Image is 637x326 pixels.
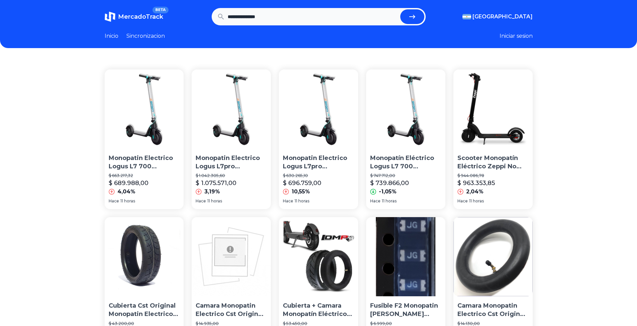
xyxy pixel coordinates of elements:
p: Monopatín Eléctrico Logus L7 700 [PERSON_NAME] No Xiaomi Foton 6 Cuo [370,154,441,171]
span: 11 horas [295,198,309,204]
p: Camara Monopatin Electrico Cst Original 10 X 2 [PERSON_NAME] [457,302,529,318]
span: Hace [457,198,468,204]
p: -1,05% [379,188,397,196]
p: $ 663.217,32 [109,173,180,178]
img: Monopatin Electrico Logus L7pro 700watts No Xiaomi Fot 6 Cu [279,69,358,149]
a: Monopatín Eléctrico Logus L7 700 Watts No Xiaomi Foton 6 CuoMonopatín Eléctrico Logus L7 700 [PER... [366,69,445,209]
p: $ 1.042.305,60 [196,173,267,178]
span: Hace [196,198,206,204]
img: Cubierta + Camara Monopatín Eléctrico Cst 8,5 Xiaomi Foston [279,217,358,296]
p: 3,19% [204,188,220,196]
span: 11 horas [120,198,135,204]
img: Camara Monopatin Electrico Cst Original 10 X 2 Xiaomi Foston [453,217,533,296]
span: BETA [152,7,168,13]
a: Sincronizacion [126,32,165,40]
p: 10,55% [292,188,310,196]
img: Fusible F2 Monopatin Xiaomi Mijia M365 [366,217,445,296]
span: Hace [283,198,293,204]
p: $ 1.075.571,00 [196,178,236,188]
p: $ 747.712,00 [370,173,441,178]
p: Fusible F2 Monopatin [PERSON_NAME] M365 [370,302,441,318]
p: $ 689.988,00 [109,178,148,188]
a: Monopatin Electrico Logus L7 700 Watts No Xiaomi FotonMonopatin Electrico Logus L7 700 [PERSON_NA... [105,69,184,209]
span: 11 horas [469,198,484,204]
p: 2,04% [466,188,484,196]
button: [GEOGRAPHIC_DATA] [462,13,533,21]
p: $ 696.759,00 [283,178,321,188]
button: Iniciar sesion [500,32,533,40]
a: Monopatin Electrico Logus L7pro 700watts No Xiaomi FotonMonopatin Electrico Logus L7pro 700watts ... [192,69,271,209]
span: MercadoTrack [118,13,163,20]
img: Monopatin Electrico Logus L7pro 700watts No Xiaomi Foton [192,69,271,149]
p: Scooter Monopatín Eléctrico Zeppi No Xiaomi Ninebot Cecotec [457,154,529,171]
p: $ 944.086,78 [457,173,529,178]
p: Monopatin Electrico Logus L7pro 700watts No Xiaomi Fot 6 Cu [283,154,354,171]
img: Scooter Monopatín Eléctrico Zeppi No Xiaomi Ninebot Cecotec [453,69,533,149]
a: Scooter Monopatín Eléctrico Zeppi No Xiaomi Ninebot CecotecScooter Monopatín Eléctrico Zeppi No X... [453,69,533,209]
p: Monopatin Electrico Logus L7pro 700watts No Xiaomi Foton [196,154,267,171]
p: $ 963.353,85 [457,178,495,188]
a: Monopatin Electrico Logus L7pro 700watts No Xiaomi Fot 6 CuMonopatin Electrico Logus L7pro 700wat... [279,69,358,209]
p: $ 630.265,10 [283,173,354,178]
p: Monopatin Electrico Logus L7 700 [PERSON_NAME] No Xiaomi Foton [109,154,180,171]
a: Inicio [105,32,118,40]
span: 11 horas [207,198,222,204]
p: Cubierta + Camara Monopatín Eléctrico Cst 8,5 [PERSON_NAME] [283,302,354,318]
p: Camara Monopatin Electrico Cst Original 8,5/9 X 2 Xiaomi [196,302,267,318]
span: Hace [109,198,119,204]
img: Monopatin Electrico Logus L7 700 Watts No Xiaomi Foton [105,69,184,149]
img: Argentina [462,14,471,19]
img: Monopatín Eléctrico Logus L7 700 Watts No Xiaomi Foton 6 Cuo [366,69,445,149]
span: 11 horas [382,198,397,204]
img: MercadoTrack [105,11,115,22]
p: 4,04% [117,188,135,196]
img: Camara Monopatin Electrico Cst Original 8,5/9 X 2 Xiaomi [192,217,271,296]
p: Cubierta Cst Original Monopatin Electrico 8,5 [PERSON_NAME] [109,302,180,318]
img: Cubierta Cst Original Monopatin Electrico 8,5 Xiaomi Foston [105,217,184,296]
p: $ 739.866,00 [370,178,409,188]
span: Hace [370,198,381,204]
a: MercadoTrackBETA [105,11,163,22]
span: [GEOGRAPHIC_DATA] [472,13,533,21]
